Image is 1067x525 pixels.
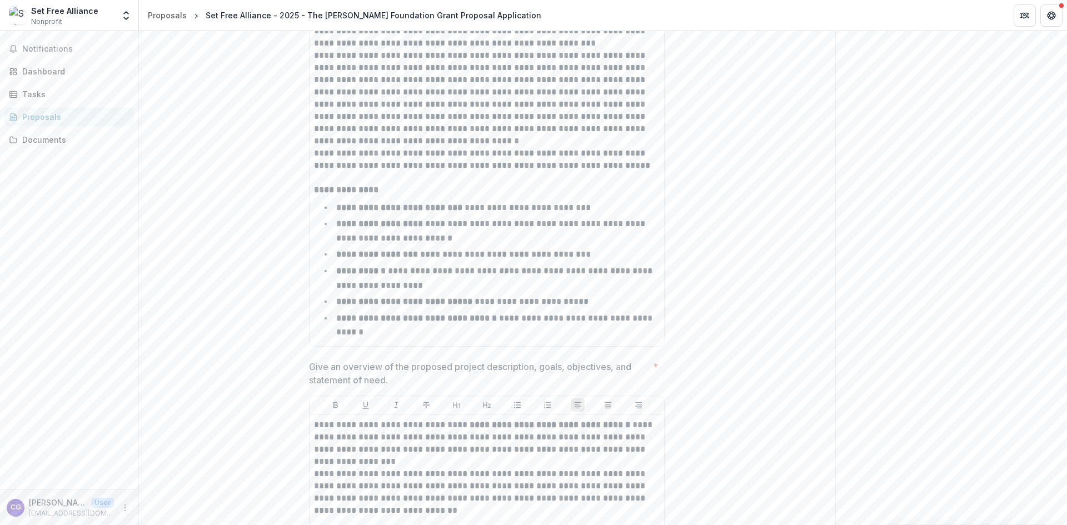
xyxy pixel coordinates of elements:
button: Heading 1 [450,398,463,412]
button: Bullet List [511,398,524,412]
a: Proposals [4,108,134,126]
div: Documents [22,134,125,146]
a: Proposals [143,7,191,23]
div: Claire Gooch [11,504,21,511]
a: Documents [4,131,134,149]
div: Dashboard [22,66,125,77]
p: [EMAIL_ADDRESS][DOMAIN_NAME] [29,508,114,518]
a: Tasks [4,85,134,103]
button: Notifications [4,40,134,58]
button: Align Center [601,398,615,412]
button: Align Right [632,398,645,412]
span: Nonprofit [31,17,62,27]
button: Underline [359,398,372,412]
button: Get Help [1040,4,1063,27]
span: Notifications [22,44,129,54]
a: Dashboard [4,62,134,81]
button: Ordered List [541,398,554,412]
div: Set Free Alliance [31,5,98,17]
button: Partners [1014,4,1036,27]
p: User [91,498,114,508]
button: Heading 2 [480,398,493,412]
button: Open entity switcher [118,4,134,27]
div: Proposals [148,9,187,21]
button: Align Left [571,398,585,412]
button: More [118,501,132,514]
button: Strike [420,398,433,412]
p: [PERSON_NAME] [29,497,87,508]
nav: breadcrumb [143,7,546,23]
button: Italicize [390,398,403,412]
p: Give an overview of the proposed project description, goals, objectives, and statement of need. [309,360,649,387]
div: Set Free Alliance - 2025 - The [PERSON_NAME] Foundation Grant Proposal Application [206,9,541,21]
div: Proposals [22,111,125,123]
button: Bold [329,398,342,412]
div: Tasks [22,88,125,100]
img: Set Free Alliance [9,7,27,24]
